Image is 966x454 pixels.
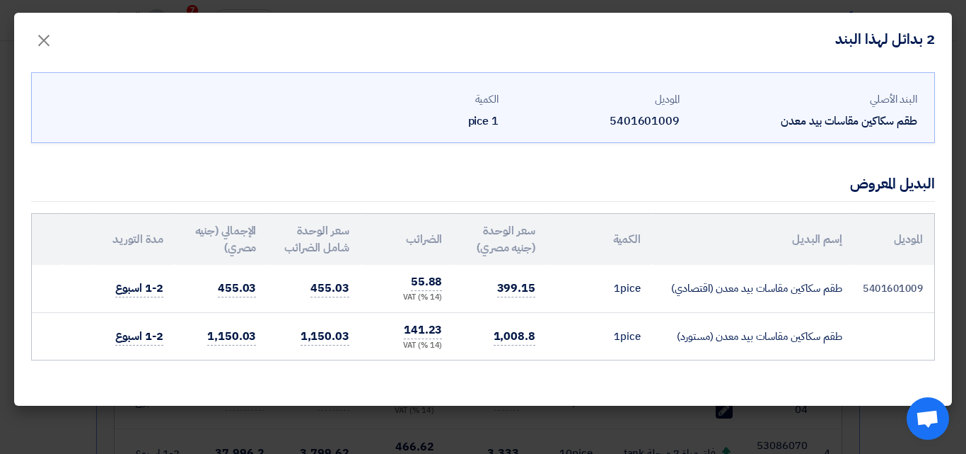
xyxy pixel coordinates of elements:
td: طقم سكاكين مقاسات بيد معدن (اقتصادي) [652,265,854,312]
div: الموديل [510,91,680,108]
th: سعر الوحدة شامل الضرائب [267,214,361,265]
td: 5401601009 [854,265,934,312]
div: البديل المعروض [850,173,935,194]
span: 1-2 اسبوع [115,280,163,297]
span: 141.23 [404,322,442,339]
span: 455.03 [218,280,256,297]
h4: 2 بدائل لهذا البند [835,30,935,48]
td: pice [547,265,652,312]
div: 5401601009 [510,113,680,130]
div: الكمية [329,91,499,108]
th: إسم البديل [652,214,854,265]
span: 1,150.03 [301,328,349,346]
div: البند الأصلي [691,91,917,108]
th: الكمية [547,214,652,265]
span: 1 [614,280,620,296]
th: سعر الوحدة (جنيه مصري) [453,214,547,265]
span: 399.15 [497,280,535,297]
button: Close [24,23,64,51]
th: مدة التوريد [94,214,175,265]
span: 1 [614,329,620,344]
div: (14 %) VAT [372,292,443,304]
span: 55.88 [411,273,443,291]
div: 1 pice [329,113,499,130]
th: الإجمالي (جنيه مصري) [175,214,268,265]
span: 1-2 اسبوع [115,328,163,346]
td: طقم سكاكين مقاسات بيد معدن (مستورد) [652,312,854,360]
span: 1,150.03 [207,328,256,346]
span: 455.03 [310,280,349,297]
div: Open chat [907,397,949,440]
span: 1,008.8 [494,328,535,346]
div: (14 %) VAT [372,340,443,352]
th: الضرائب [361,214,454,265]
div: طقم سكاكين مقاسات بيد معدن [691,113,917,130]
td: pice [547,312,652,360]
span: × [35,18,52,61]
th: الموديل [854,214,934,265]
